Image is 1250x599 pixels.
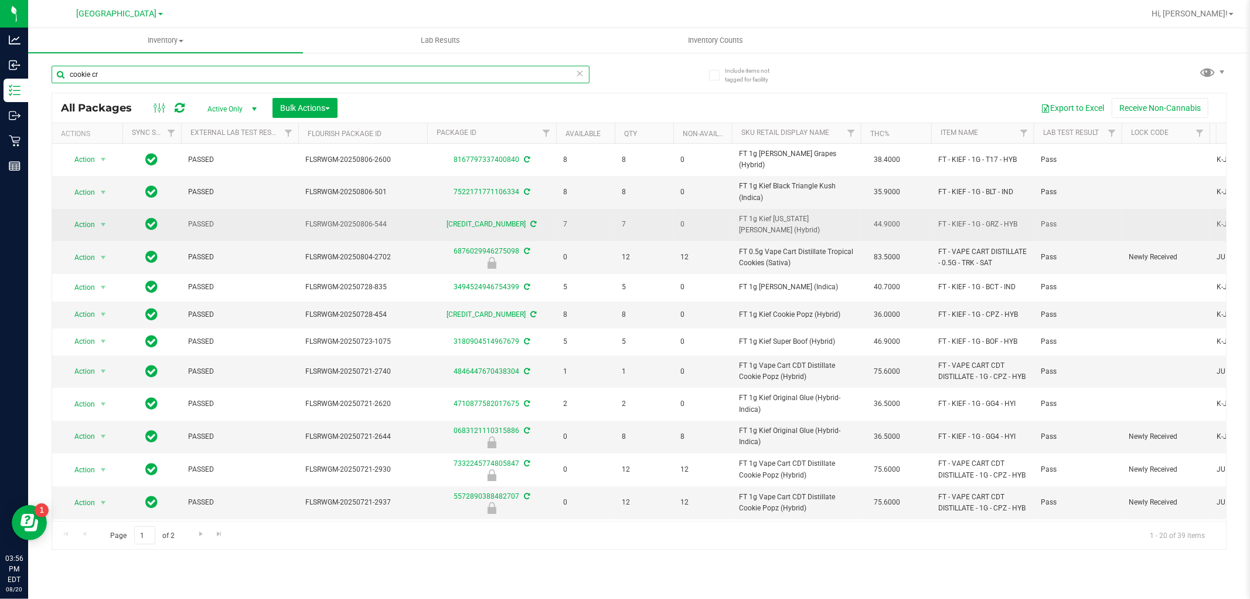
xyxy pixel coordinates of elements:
[454,427,519,435] a: 0683121110315886
[868,216,906,233] span: 44.9000
[146,249,158,265] span: In Sync
[64,462,96,478] span: Action
[938,431,1027,442] span: FT - KIEF - 1G - GG4 - HYI
[146,363,158,380] span: In Sync
[28,28,303,53] a: Inventory
[64,151,96,168] span: Action
[188,336,291,347] span: PASSED
[303,28,578,53] a: Lab Results
[146,306,158,323] span: In Sync
[454,459,519,468] a: 7332245774805847
[683,130,735,138] a: Non-Available
[52,66,590,83] input: Search Package ID, Item Name, SKU, Lot or Part Number...
[305,336,420,347] span: FLSRWGM-20250723-1075
[680,309,725,320] span: 0
[447,310,526,319] a: [CREDIT_CARD_NUMBER]
[938,282,1027,293] span: FT - KIEF - 1G - BCT - IND
[622,497,666,508] span: 12
[132,128,177,137] a: Sync Status
[454,367,519,375] a: 4846447670438304
[938,246,1027,269] span: FT - VAPE CART DISTILLATE - 0.5G - TRK - SAT
[134,526,155,544] input: 1
[405,35,476,46] span: Lab Results
[9,34,21,46] inline-svg: Analytics
[5,553,23,585] p: 03:56 PM EDT
[680,219,725,230] span: 0
[96,184,111,201] span: select
[96,333,111,350] span: select
[162,123,181,143] a: Filter
[1131,128,1169,137] a: Lock Code
[96,279,111,296] span: select
[739,360,854,383] span: FT 1g Vape Cart CDT Distillate Cookie Popz (Hybrid)
[64,184,96,201] span: Action
[305,366,420,377] span: FLSRWGM-20250721-2740
[1041,366,1115,377] span: Pass
[522,400,530,408] span: Sync from Compliance System
[938,219,1027,230] span: FT - KIEF - 1G - GRZ - HYB
[9,59,21,71] inline-svg: Inbound
[188,398,291,410] span: PASSED
[64,396,96,412] span: Action
[96,495,111,511] span: select
[96,306,111,323] span: select
[96,216,111,233] span: select
[563,431,608,442] span: 0
[1129,464,1203,475] span: Newly Received
[1190,123,1210,143] a: Filter
[454,400,519,408] a: 4710877582017675
[868,428,906,445] span: 36.5000
[425,436,558,448] div: Newly Received
[96,363,111,380] span: select
[454,492,519,500] a: 5572890388482707
[622,309,666,320] span: 8
[739,282,854,293] span: FT 1g [PERSON_NAME] (Indica)
[305,497,420,508] span: FLSRWGM-20250721-2937
[188,187,291,198] span: PASSED
[563,366,608,377] span: 1
[280,103,330,113] span: Bulk Actions
[12,505,47,540] iframe: Resource center
[739,392,854,415] span: FT 1g Kief Original Glue (Hybrid-Indica)
[741,128,829,137] a: Sku Retail Display Name
[868,306,906,323] span: 36.0000
[96,396,111,412] span: select
[146,428,158,445] span: In Sync
[308,130,382,138] a: Flourish Package ID
[100,526,185,544] span: Page of 2
[522,247,530,255] span: Sync from Compliance System
[566,130,601,138] a: Available
[563,464,608,475] span: 0
[725,66,784,84] span: Include items not tagged for facility
[425,469,558,481] div: Newly Received
[9,160,21,172] inline-svg: Reports
[576,66,584,81] span: Clear
[188,282,291,293] span: PASSED
[64,495,96,511] span: Action
[1041,336,1115,347] span: Pass
[1102,123,1122,143] a: Filter
[1041,398,1115,410] span: Pass
[868,494,906,511] span: 75.6000
[1041,282,1115,293] span: Pass
[273,98,338,118] button: Bulk Actions
[563,154,608,165] span: 8
[9,135,21,147] inline-svg: Retail
[739,492,854,514] span: FT 1g Vape Cart CDT Distillate Cookie Popz (Hybrid)
[868,279,906,296] span: 40.7000
[305,282,420,293] span: FLSRWGM-20250728-835
[35,503,49,517] iframe: Resource center unread badge
[1041,187,1115,198] span: Pass
[680,336,725,347] span: 0
[529,310,537,319] span: Sync from Compliance System
[28,35,303,46] span: Inventory
[868,395,906,412] span: 36.5000
[680,366,725,377] span: 0
[305,219,420,230] span: FLSRWGM-20250806-544
[5,585,23,594] p: 08/20
[188,431,291,442] span: PASSED
[938,360,1027,383] span: FT - VAPE CART CDT DISTILLATE - 1G - CPZ - HYB
[1041,219,1115,230] span: Pass
[1041,431,1115,442] span: Pass
[61,101,144,114] span: All Packages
